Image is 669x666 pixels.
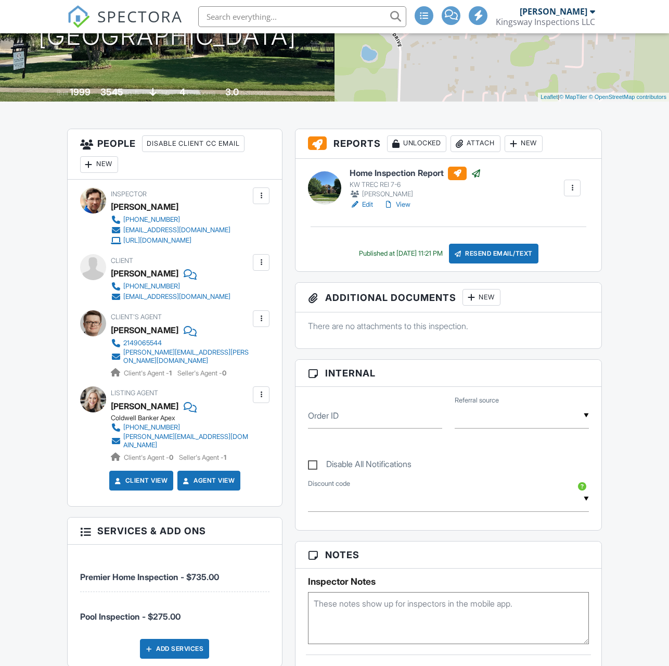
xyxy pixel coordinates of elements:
label: Discount code [308,479,350,488]
a: [EMAIL_ADDRESS][DOMAIN_NAME] [111,225,230,235]
div: [PERSON_NAME] [520,6,587,17]
span: Client's Agent - [124,369,173,377]
label: Order ID [308,410,339,421]
strong: 1 [224,454,226,461]
div: [EMAIL_ADDRESS][DOMAIN_NAME] [123,293,230,301]
div: 4 [179,86,185,97]
div: | [538,93,669,102]
a: [URL][DOMAIN_NAME] [111,235,230,246]
a: © OpenStreetMap contributors [589,94,666,100]
span: Client [111,257,133,265]
span: Premier Home Inspection - $735.00 [80,572,219,582]
div: Resend Email/Text [449,244,538,263]
h5: Inspector Notes [308,576,589,587]
strong: 0 [222,369,226,377]
span: bathrooms [240,89,270,97]
h3: Services & Add ons [68,518,282,545]
input: Search everything... [198,6,406,27]
a: [PHONE_NUMBER] [111,422,251,433]
div: 1999 [70,86,91,97]
a: Client View [113,475,168,486]
a: [PERSON_NAME] [111,322,178,338]
h6: Home Inspection Report [350,167,481,180]
div: Add Services [140,639,209,659]
span: sq. ft. [125,89,139,97]
a: View [383,199,410,210]
span: Seller's Agent - [177,369,226,377]
div: New [80,156,118,173]
div: [PERSON_NAME] [111,199,178,215]
div: 3.0 [225,86,239,97]
div: [PERSON_NAME] [350,189,481,199]
div: [PHONE_NUMBER] [123,282,180,291]
div: Kingsway Inspections LLC [496,17,595,27]
div: 3545 [100,86,123,97]
div: [PHONE_NUMBER] [123,423,180,432]
span: Listing Agent [111,389,158,397]
h3: Internal [295,360,601,387]
a: [EMAIL_ADDRESS][DOMAIN_NAME] [111,292,230,302]
strong: 1 [169,369,172,377]
div: KW TREC REI 7-6 [350,181,481,189]
a: Home Inspection Report KW TREC REI 7-6 [PERSON_NAME] [350,167,481,200]
a: [PERSON_NAME][EMAIL_ADDRESS][PERSON_NAME][DOMAIN_NAME] [111,348,251,365]
label: Disable All Notifications [308,459,411,472]
a: [PERSON_NAME] [111,398,178,414]
strong: 0 [169,454,173,461]
span: Seller's Agent - [179,454,226,461]
h3: Additional Documents [295,283,601,312]
li: Service: Premier Home Inspection [80,552,270,592]
li: Service: Pool Inspection [80,592,270,631]
img: The Best Home Inspection Software - Spectora [67,5,90,28]
a: Leaflet [541,94,558,100]
h3: Notes [295,542,601,569]
span: Inspector [111,190,147,198]
span: Pool Inspection - $275.00 [80,611,181,622]
span: Client's Agent - [124,454,175,461]
span: SPECTORA [97,5,183,27]
div: [PERSON_NAME] [111,266,178,281]
h3: People [68,129,282,180]
div: Published at [DATE] 11:21 PM [359,249,443,258]
a: [PHONE_NUMBER] [111,215,230,225]
label: Referral source [455,396,499,405]
div: Attach [451,135,500,152]
span: Built [57,89,68,97]
div: New [462,289,500,306]
div: [EMAIL_ADDRESS][DOMAIN_NAME] [123,226,230,234]
a: 2149065544 [111,338,251,348]
div: [URL][DOMAIN_NAME] [123,236,191,245]
a: SPECTORA [67,14,183,36]
div: [PHONE_NUMBER] [123,216,180,224]
a: Edit [350,199,373,210]
div: 2149065544 [123,339,162,347]
div: New [505,135,543,152]
div: Coldwell Banker Apex [111,414,259,422]
span: slab [158,89,170,97]
div: [PERSON_NAME][EMAIL_ADDRESS][DOMAIN_NAME] [123,433,251,449]
p: There are no attachments to this inspection. [308,320,589,332]
a: © MapTiler [559,94,587,100]
span: bedrooms [187,89,215,97]
a: Agent View [181,475,235,486]
div: [PERSON_NAME][EMAIL_ADDRESS][PERSON_NAME][DOMAIN_NAME] [123,348,251,365]
span: Client's Agent [111,313,162,321]
div: Disable Client CC Email [142,135,245,152]
h3: Reports [295,129,601,159]
a: [PERSON_NAME][EMAIL_ADDRESS][DOMAIN_NAME] [111,433,251,449]
div: Unlocked [387,135,446,152]
a: [PHONE_NUMBER] [111,281,230,292]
